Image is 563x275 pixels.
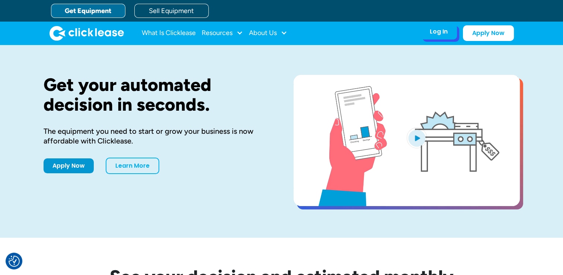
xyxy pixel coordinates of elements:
[49,26,124,41] img: Clicklease logo
[9,256,20,267] img: Revisit consent button
[49,26,124,41] a: home
[430,28,448,35] div: Log In
[463,25,514,41] a: Apply Now
[142,26,196,41] a: What Is Clicklease
[249,26,287,41] div: About Us
[44,158,94,173] a: Apply Now
[202,26,243,41] div: Resources
[106,158,159,174] a: Learn More
[44,75,270,114] h1: Get your automated decision in seconds.
[134,4,209,18] a: Sell Equipment
[44,126,270,146] div: The equipment you need to start or grow your business is now affordable with Clicklease.
[51,4,125,18] a: Get Equipment
[407,127,427,148] img: Blue play button logo on a light blue circular background
[9,256,20,267] button: Consent Preferences
[294,75,520,206] a: open lightbox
